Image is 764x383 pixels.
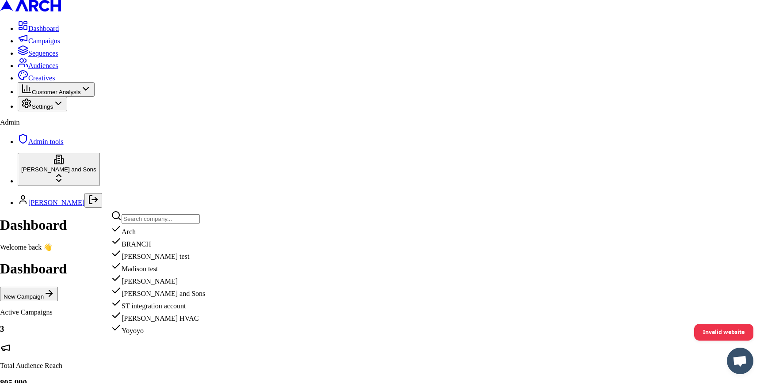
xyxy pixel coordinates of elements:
[111,322,205,335] div: Yoyoyo
[111,298,205,310] div: ST integration account
[111,248,205,261] div: [PERSON_NAME] test
[111,236,205,248] div: BRANCH
[111,285,205,298] div: [PERSON_NAME] and Sons
[111,224,205,236] div: Arch
[122,214,200,224] input: Search company...
[111,310,205,322] div: [PERSON_NAME] HVAC
[111,273,205,285] div: [PERSON_NAME]
[111,224,205,335] div: Suggestions
[111,261,205,273] div: Madison test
